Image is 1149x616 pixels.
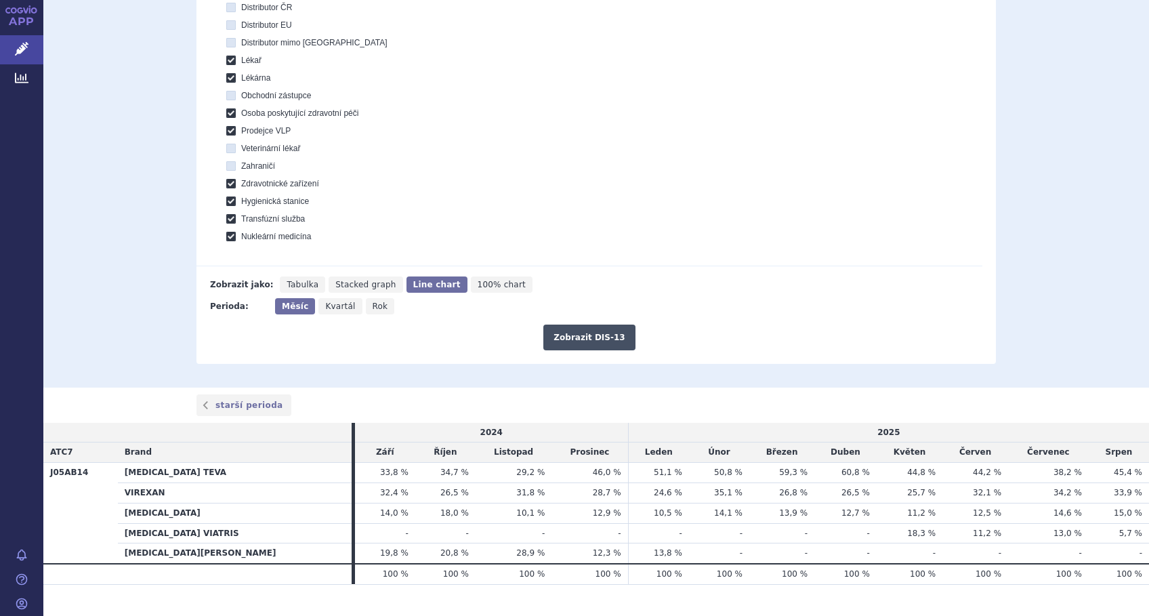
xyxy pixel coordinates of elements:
[933,548,936,558] span: -
[805,529,808,538] span: -
[380,548,409,558] span: 19,8 %
[355,423,628,443] td: 2024
[628,443,689,463] td: Leden
[241,126,291,136] span: Prodejce VLP
[999,548,1001,558] span: -
[973,468,1001,477] span: 44,2 %
[907,529,936,538] span: 18,3 %
[714,468,743,477] span: 50,8 %
[942,443,1008,463] td: Červen
[593,488,621,497] span: 28,7 %
[210,276,273,293] div: Zobrazit jako:
[779,468,808,477] span: 59,3 %
[1053,468,1082,477] span: 38,2 %
[749,443,814,463] td: Březen
[618,529,621,538] span: -
[516,488,545,497] span: 31,8 %
[210,298,268,314] div: Perioda:
[1053,508,1082,518] span: 14,6 %
[440,548,469,558] span: 20,8 %
[241,3,292,12] span: Distributor ČR
[1008,443,1089,463] td: Červenec
[543,325,635,350] button: Zobrazit DIS-13
[380,468,409,477] span: 33,8 %
[551,443,628,463] td: Prosinec
[516,548,545,558] span: 28,9 %
[844,569,870,579] span: 100 %
[907,468,936,477] span: 44,8 %
[542,529,545,538] span: -
[1053,488,1082,497] span: 34,2 %
[383,569,409,579] span: 100 %
[241,20,292,30] span: Distributor EU
[654,488,682,497] span: 24,6 %
[241,73,270,83] span: Lékárna
[877,443,942,463] td: Květen
[440,488,469,497] span: 26,5 %
[654,468,682,477] span: 51,1 %
[841,508,870,518] span: 12,7 %
[287,280,318,289] span: Tabulka
[841,488,870,497] span: 26,5 %
[415,443,476,463] td: Říjen
[976,569,1001,579] span: 100 %
[740,548,743,558] span: -
[443,569,469,579] span: 100 %
[241,108,358,118] span: Osoba poskytující zdravotní péči
[241,232,311,241] span: Nukleární medicína
[1114,508,1142,518] span: 15,0 %
[779,508,808,518] span: 13,9 %
[596,569,621,579] span: 100 %
[118,463,352,483] th: [MEDICAL_DATA] TEVA
[907,508,936,518] span: 11,2 %
[867,529,870,538] span: -
[867,548,870,558] span: -
[680,529,682,538] span: -
[973,488,1001,497] span: 32,1 %
[241,56,262,65] span: Lékař
[654,548,682,558] span: 13,8 %
[593,548,621,558] span: 12,3 %
[1116,569,1142,579] span: 100 %
[241,161,275,171] span: Zahraničí
[413,280,461,289] span: Line chart
[380,508,409,518] span: 14,0 %
[196,394,291,416] a: starší perioda
[1079,548,1081,558] span: -
[380,488,409,497] span: 32,4 %
[241,91,311,100] span: Obchodní zástupce
[910,569,936,579] span: 100 %
[1056,569,1082,579] span: 100 %
[476,443,551,463] td: Listopad
[118,523,352,543] th: [MEDICAL_DATA] VIATRIS
[50,447,73,457] span: ATC7
[125,447,152,457] span: Brand
[373,302,388,311] span: Rok
[805,548,808,558] span: -
[714,488,743,497] span: 35,1 %
[440,508,469,518] span: 18,0 %
[689,443,749,463] td: Únor
[907,488,936,497] span: 25,7 %
[841,468,870,477] span: 60,8 %
[519,569,545,579] span: 100 %
[654,508,682,518] span: 10,5 %
[973,508,1001,518] span: 12,5 %
[478,280,526,289] span: 100% chart
[782,569,808,579] span: 100 %
[1114,488,1142,497] span: 33,9 %
[43,463,118,564] th: J05AB14
[814,443,877,463] td: Duben
[241,179,319,188] span: Zdravotnické zařízení
[466,529,469,538] span: -
[241,197,309,206] span: Hygienická stanice
[593,508,621,518] span: 12,9 %
[628,423,1149,443] td: 2025
[118,543,352,564] th: [MEDICAL_DATA][PERSON_NAME]
[1140,548,1142,558] span: -
[1053,529,1082,538] span: 13,0 %
[241,144,300,153] span: Veterinární lékař
[406,529,409,538] span: -
[593,468,621,477] span: 46,0 %
[516,508,545,518] span: 10,1 %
